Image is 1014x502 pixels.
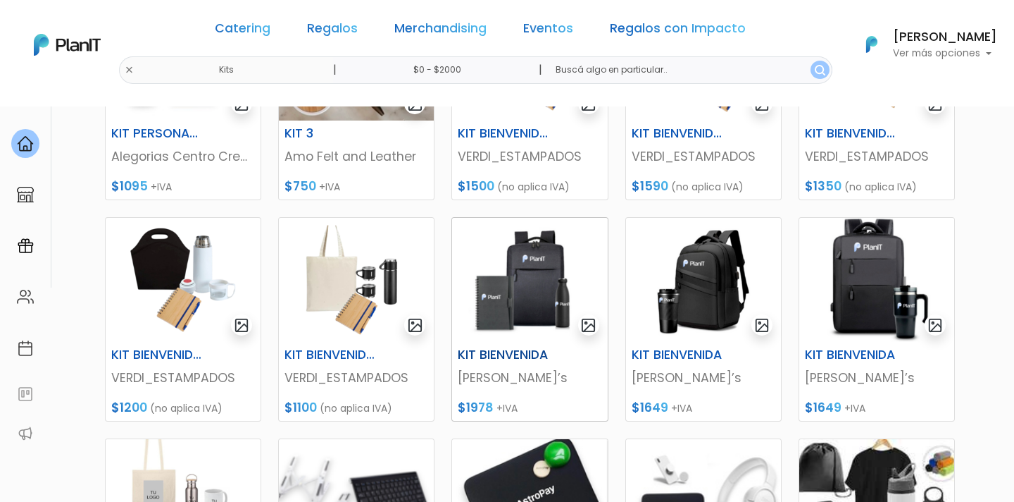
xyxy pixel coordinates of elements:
[284,369,428,387] p: VERDI_ESTAMPADOS
[111,369,255,387] p: VERDI_ESTAMPADOS
[150,401,223,415] span: (no aplica IVA)
[523,23,573,39] a: Eventos
[632,369,775,387] p: [PERSON_NAME]’s
[319,180,340,194] span: +IVA
[394,23,487,39] a: Merchandising
[848,26,997,63] button: PlanIt Logo [PERSON_NAME] Ver más opciones
[815,65,825,75] img: search_button-432b6d5273f82d61273b3651a40e1bd1b912527efae98b1b7a1b2c0702e16a8d.svg
[284,147,428,166] p: Amo Felt and Leather
[458,147,601,166] p: VERDI_ESTAMPADOS
[34,34,101,56] img: PlanIt Logo
[103,348,210,362] h6: KIT BIENVENIDA 8
[17,186,34,203] img: marketplace-4ceaa7011d94191e9ded77b95e3339b90024bf715f7c57f8cf31f2d8c509eaba.svg
[17,425,34,442] img: partners-52edf745621dab592f3b2c58e3bca9d71375a7ef29c3b500c9f145b62cc070d4.svg
[671,401,692,415] span: +IVA
[626,218,781,342] img: thumb_Captura_de_pantalla_2025-03-17_113534.png
[125,66,134,75] img: close-6986928ebcb1d6c9903e3b54e860dbc4d054630f23adef3a32610726dff6a82b.svg
[805,178,841,195] span: $1350
[796,348,903,362] h6: KIT BIENVENIDA
[449,348,556,362] h6: KIT BIENVENIDA
[407,317,423,333] img: gallery-light
[671,180,744,194] span: (no aplica IVA)
[17,340,34,357] img: calendar-87d922413cdce8b2cf7b7f5f62616a5cf9e4887200fb71536465627b3292af00.svg
[276,348,383,362] h6: KIT BIENVENIDA 9
[458,178,494,195] span: $1500
[17,288,34,305] img: people-662611757002400ad9ed0e3c099ab2801c6687ba6c219adb57efc949bc21e19d.svg
[151,180,172,194] span: +IVA
[449,126,556,141] h6: KIT BIENVENIDA 5
[284,178,316,195] span: $750
[452,218,607,342] img: thumb_Captura_de_pantalla_2025-03-17_113229.png
[458,399,494,416] span: $1978
[580,317,596,333] img: gallery-light
[623,126,730,141] h6: KIT BIENVENIDA 6
[106,218,261,342] img: thumb_2000___2000-Photoroom_-_2025-04-07T171610.671.png
[234,317,250,333] img: gallery-light
[805,399,841,416] span: $1649
[805,147,949,166] p: VERDI_ESTAMPADOS
[451,217,608,422] a: gallery-light KIT BIENVENIDA [PERSON_NAME]’s $1978 +IVA
[754,317,770,333] img: gallery-light
[307,23,358,39] a: Regalos
[844,401,865,415] span: +IVA
[17,238,34,255] img: campaigns-02234683943229c281be62815700db0a1741e53638e28bf9629b52c665b00959.svg
[544,56,832,84] input: Buscá algo en particular..
[496,401,518,415] span: +IVA
[320,401,392,415] span: (no aplica IVA)
[497,180,570,194] span: (no aplica IVA)
[17,135,34,152] img: home-e721727adea9d79c4d83392d1f703f7f8bce08238fde08b1acbfd93340b81755.svg
[111,399,147,416] span: $1200
[927,317,944,333] img: gallery-light
[856,29,887,60] img: PlanIt Logo
[625,217,782,422] a: gallery-light KIT BIENVENIDA [PERSON_NAME]’s $1649 +IVA
[893,31,997,44] h6: [PERSON_NAME]
[893,49,997,59] p: Ver más opciones
[111,147,255,166] p: Alegorias Centro Creativo
[333,61,337,78] p: |
[796,126,903,141] h6: KIT BIENVENIDA 7
[279,218,434,342] img: thumb_Dise%C3%B1o_sin_t%C3%ADtulo_-_2025-02-04T134032.472.png
[610,23,746,39] a: Regalos con Impacto
[623,348,730,362] h6: KIT BIENVENIDA
[844,180,917,194] span: (no aplica IVA)
[539,61,542,78] p: |
[278,217,434,422] a: gallery-light KIT BIENVENIDA 9 VERDI_ESTAMPADOS $1100 (no aplica IVA)
[632,399,668,416] span: $1649
[799,218,954,342] img: thumb_Captura_de_pantalla_2025-03-17_113742.png
[284,399,317,416] span: $1100
[103,126,210,141] h6: KIT PERSONALIZADO
[73,13,203,41] div: ¿Necesitás ayuda?
[17,386,34,403] img: feedback-78b5a0c8f98aac82b08bfc38622c3050aee476f2c9584af64705fc4e61158814.svg
[215,23,270,39] a: Catering
[632,147,775,166] p: VERDI_ESTAMPADOS
[276,126,383,141] h6: KIT 3
[458,369,601,387] p: [PERSON_NAME]’s
[111,178,148,195] span: $1095
[805,369,949,387] p: [PERSON_NAME]’s
[105,217,261,422] a: gallery-light KIT BIENVENIDA 8 VERDI_ESTAMPADOS $1200 (no aplica IVA)
[632,178,668,195] span: $1590
[799,217,955,422] a: gallery-light KIT BIENVENIDA [PERSON_NAME]’s $1649 +IVA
